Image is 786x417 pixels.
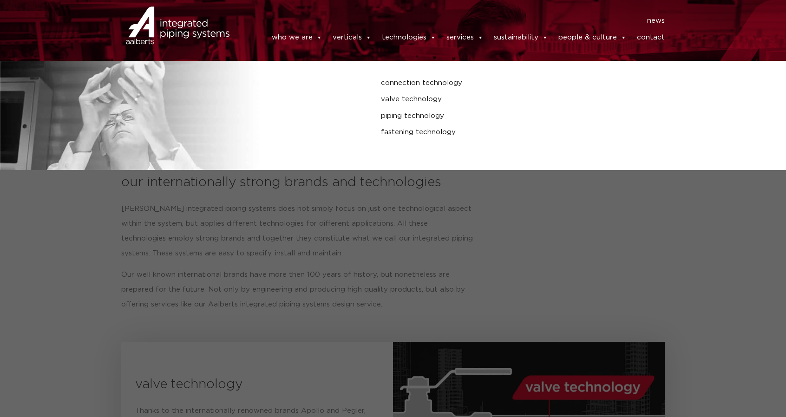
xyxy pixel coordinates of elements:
[382,28,436,47] a: technologies
[381,93,676,105] a: valve technology
[121,267,475,312] p: Our well known international brands have more then 100 years of history, but nonetheless are prep...
[637,28,665,47] a: contact
[243,13,665,28] nav: Menu
[494,28,548,47] a: sustainability
[135,375,379,394] h3: valve technology
[446,28,484,47] a: services
[647,13,665,28] a: news
[381,110,676,122] a: piping technology
[272,28,322,47] a: who we are
[381,77,676,89] a: connection technology
[381,126,676,138] a: fastening technology
[121,202,475,261] p: [PERSON_NAME] integrated piping systems does not simply focus on just one technological aspect wi...
[333,28,372,47] a: verticals
[558,28,627,47] a: people & culture
[121,173,665,192] h3: our internationally strong brands and technologies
